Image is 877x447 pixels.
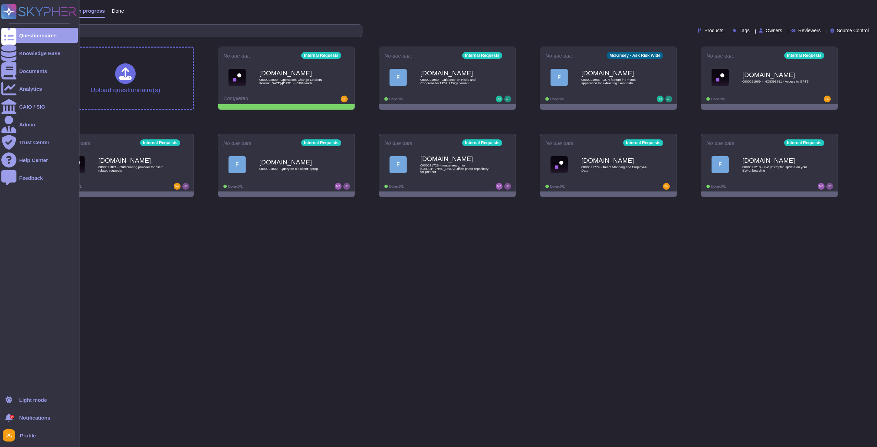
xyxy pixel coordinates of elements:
div: F [228,156,246,173]
button: user [1,428,20,443]
span: 0000021986 - OCR feature in Photos application for extracting client data [581,78,650,85]
div: Documents [19,69,47,74]
img: user [174,183,181,190]
div: Trust Center [19,140,49,145]
span: Done: 0/1 [550,97,565,101]
b: [DOMAIN_NAME] [259,159,328,165]
span: Reviewers [798,28,820,33]
span: 0000021802 - Query on old client laptop [259,167,328,171]
span: Done: 0/1 [711,185,726,188]
img: user [3,429,15,442]
div: Admin [19,122,35,127]
span: No due date [545,53,573,58]
div: Internal Requests [140,139,180,146]
div: Completed [223,96,307,102]
a: Admin [1,117,78,132]
a: Trust Center [1,135,78,150]
div: Analytics [19,86,42,91]
img: user [663,183,670,190]
div: F [712,156,729,173]
img: user [657,96,664,102]
div: F [551,69,568,86]
div: CAIQ / SIG [19,104,45,109]
div: Help Center [19,158,48,163]
span: 0000021218 - FW: [EXT]Re: Update on your EW onboarding [742,165,811,172]
span: Tags [739,28,750,33]
div: Internal Requests [301,52,341,59]
a: Knowledge Base [1,46,78,61]
a: Analytics [1,81,78,96]
div: Knowledge Base [19,51,60,56]
span: No due date [384,140,412,146]
img: user [826,183,833,190]
div: Upload questionnaire(s) [90,63,160,93]
b: [DOMAIN_NAME] [742,157,811,164]
b: [DOMAIN_NAME] [98,157,167,164]
span: 0000021989 - Guidance on Risks and Concerns for MOPH Engagement [420,78,489,85]
span: Done: 0/1 [389,97,404,101]
img: user [818,183,825,190]
span: 0000022000 - Operations Change Leaders Forum: [DATE]-[DATE] -- CPG leads [259,78,328,85]
div: F [390,69,407,86]
span: 0000021774 - Talent Mapping and Employee Data [581,165,650,172]
b: [DOMAIN_NAME] [742,72,811,78]
span: Done: 0/1 [550,185,565,188]
a: Documents [1,63,78,78]
img: user [335,183,342,190]
b: [DOMAIN_NAME] [581,157,650,164]
span: Products [704,28,723,33]
span: In progress [77,8,105,13]
img: user [504,96,511,102]
span: Notifications [19,415,50,420]
div: Internal Requests [784,139,824,146]
div: Internal Requests [462,52,502,59]
a: Help Center [1,152,78,167]
b: [DOMAIN_NAME] [581,70,650,76]
div: F [390,156,407,173]
span: No due date [384,53,412,58]
span: Source Control [837,28,869,33]
b: [DOMAIN_NAME] [259,70,328,76]
div: 9+ [10,415,14,419]
img: Logo [712,69,729,86]
img: Logo [551,156,568,173]
b: [DOMAIN_NAME] [420,156,489,162]
span: No due date [545,140,573,146]
span: No due date [223,53,251,58]
div: Internal Requests [462,139,502,146]
span: Done: 0/1 [228,185,243,188]
img: user [496,96,503,102]
input: Search by keywords [27,25,362,37]
span: 0000021821 - Outsourcing provider for client related requests [98,165,167,172]
div: Internal Requests [623,139,663,146]
span: Done: 0/1 [389,185,404,188]
img: user [182,183,189,190]
img: user [341,96,348,102]
img: user [496,183,503,190]
div: Internal Requests [301,139,341,146]
span: Done [112,8,124,13]
span: No due date [223,140,251,146]
img: user [665,96,672,102]
span: No due date [706,140,734,146]
img: user [343,183,350,190]
span: No due date [706,53,734,58]
span: 0000021969 - INC8398281 - Access to GPT5 [742,80,811,83]
div: Questionnaires [19,33,57,38]
div: Light mode [19,397,47,402]
span: Profile [20,433,36,438]
a: Feedback [1,170,78,185]
span: 0000021726 - image search in [GEOGRAPHIC_DATA] Office photo repository for printout [420,164,489,174]
a: CAIQ / SIG [1,99,78,114]
div: Feedback [19,175,43,181]
img: Logo [228,69,246,86]
div: McKinsey - Ask Risk Wide [607,52,663,59]
div: Internal Requests [784,52,824,59]
span: Owners [766,28,782,33]
b: [DOMAIN_NAME] [420,70,489,76]
span: Done: 0/1 [711,97,726,101]
img: user [504,183,511,190]
img: user [824,96,831,102]
a: Questionnaires [1,28,78,43]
